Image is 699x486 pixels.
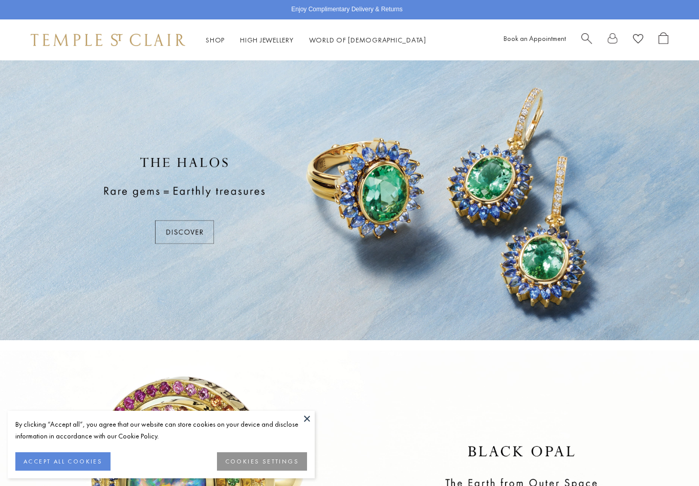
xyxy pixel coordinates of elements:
[659,32,668,48] a: Open Shopping Bag
[240,35,294,45] a: High JewelleryHigh Jewellery
[217,452,307,471] button: COOKIES SETTINGS
[581,32,592,48] a: Search
[206,35,225,45] a: ShopShop
[31,34,185,46] img: Temple St. Clair
[15,452,111,471] button: ACCEPT ALL COOKIES
[206,34,426,47] nav: Main navigation
[15,418,307,442] div: By clicking “Accept all”, you agree that our website can store cookies on your device and disclos...
[291,5,402,15] p: Enjoy Complimentary Delivery & Returns
[309,35,426,45] a: World of [DEMOGRAPHIC_DATA]World of [DEMOGRAPHIC_DATA]
[633,32,643,48] a: View Wishlist
[648,438,689,476] iframe: Gorgias live chat messenger
[504,34,566,43] a: Book an Appointment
